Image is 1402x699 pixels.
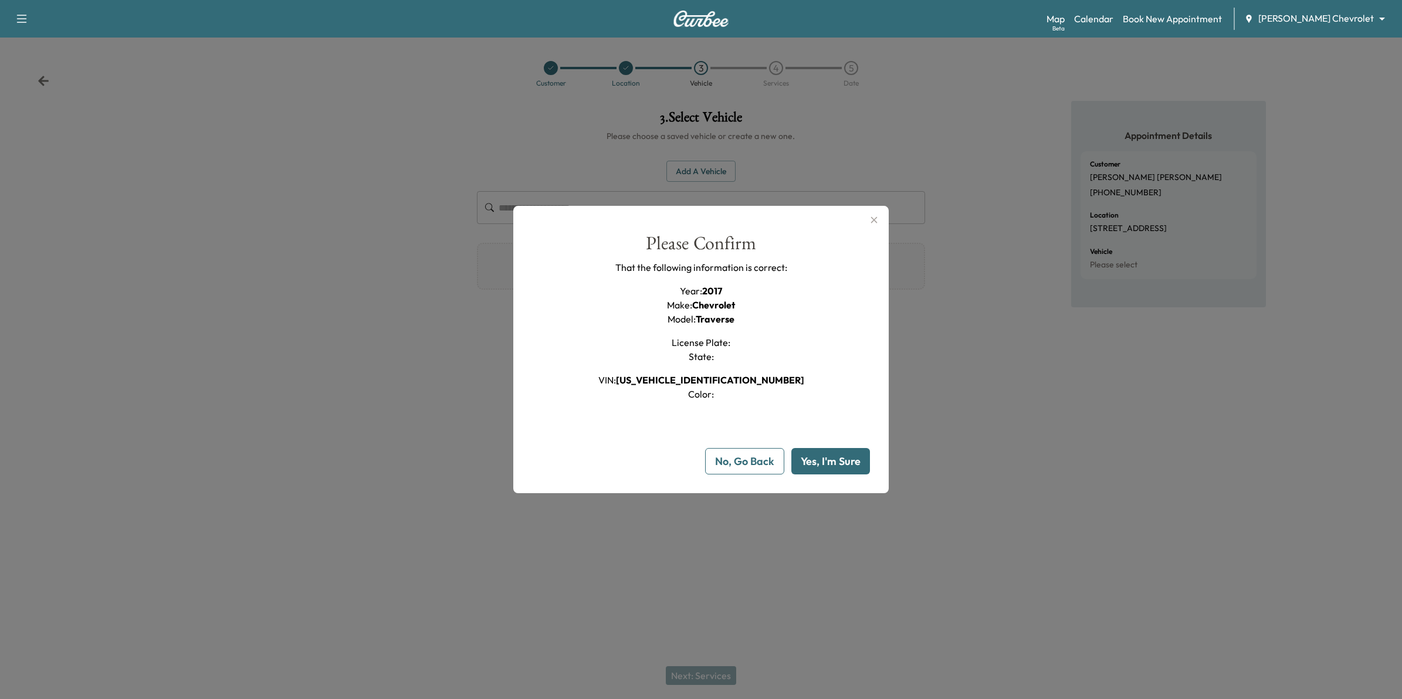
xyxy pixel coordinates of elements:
span: Traverse [696,313,734,325]
button: No, Go Back [705,448,784,474]
span: [PERSON_NAME] Chevrolet [1258,12,1374,25]
span: Chevrolet [692,299,735,311]
a: MapBeta [1047,12,1065,26]
a: Book New Appointment [1123,12,1222,26]
h1: License Plate : [672,335,730,349]
h1: Model : [668,312,734,326]
span: 2017 [702,285,722,297]
p: That the following information is correct: [615,260,787,274]
h1: VIN : [598,373,804,387]
div: Beta [1052,24,1065,33]
h1: Color : [688,387,714,401]
a: Calendar [1074,12,1113,26]
span: [US_VEHICLE_IDENTIFICATION_NUMBER] [616,374,804,386]
h1: State : [689,349,714,364]
div: Please Confirm [646,234,756,260]
button: Yes, I'm Sure [791,448,870,474]
img: Curbee Logo [673,11,729,27]
h1: Year : [680,284,722,298]
h1: Make : [667,298,735,312]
